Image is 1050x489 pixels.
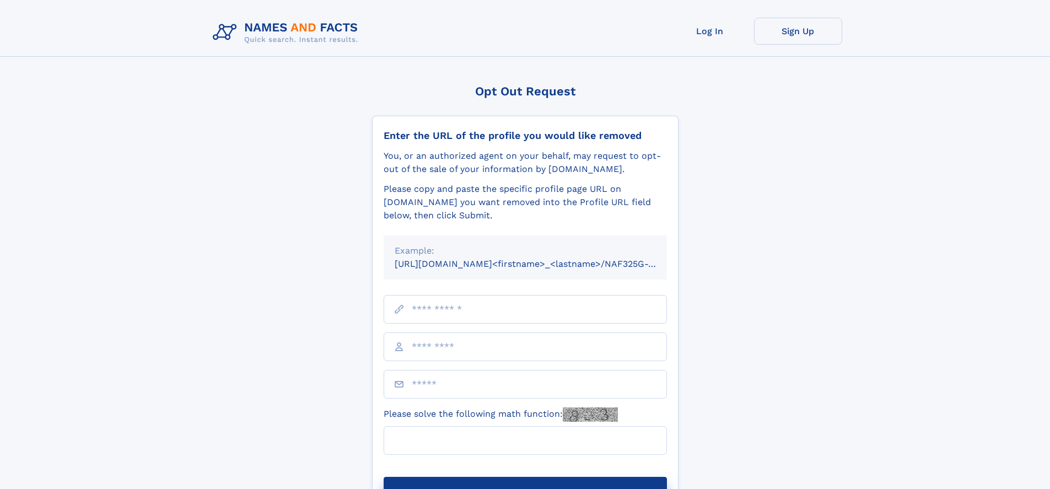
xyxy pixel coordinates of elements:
[384,407,618,422] label: Please solve the following math function:
[384,182,667,222] div: Please copy and paste the specific profile page URL on [DOMAIN_NAME] you want removed into the Pr...
[666,18,754,45] a: Log In
[395,244,656,257] div: Example:
[384,149,667,176] div: You, or an authorized agent on your behalf, may request to opt-out of the sale of your informatio...
[754,18,842,45] a: Sign Up
[384,130,667,142] div: Enter the URL of the profile you would like removed
[208,18,367,47] img: Logo Names and Facts
[372,84,679,98] div: Opt Out Request
[395,259,688,269] small: [URL][DOMAIN_NAME]<firstname>_<lastname>/NAF325G-xxxxxxxx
